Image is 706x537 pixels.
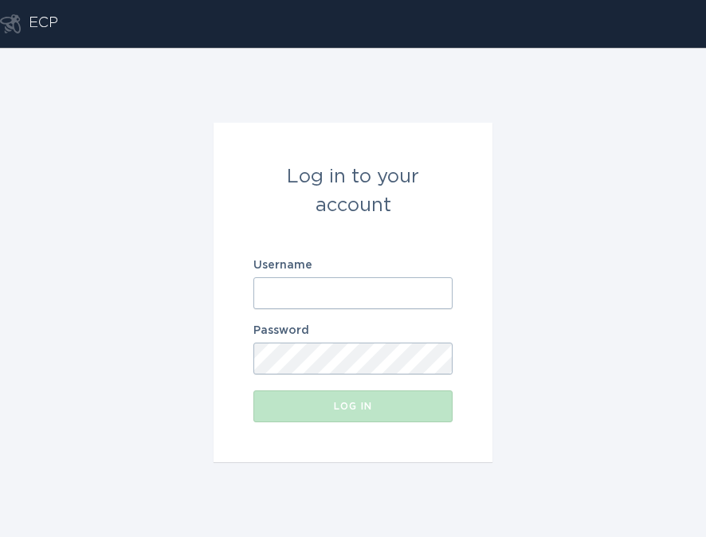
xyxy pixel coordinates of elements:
div: ECP [29,14,58,33]
label: Password [253,325,453,336]
div: Log in [261,402,445,411]
div: Log in to your account [253,163,453,220]
label: Username [253,260,453,271]
button: Log in [253,390,453,422]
